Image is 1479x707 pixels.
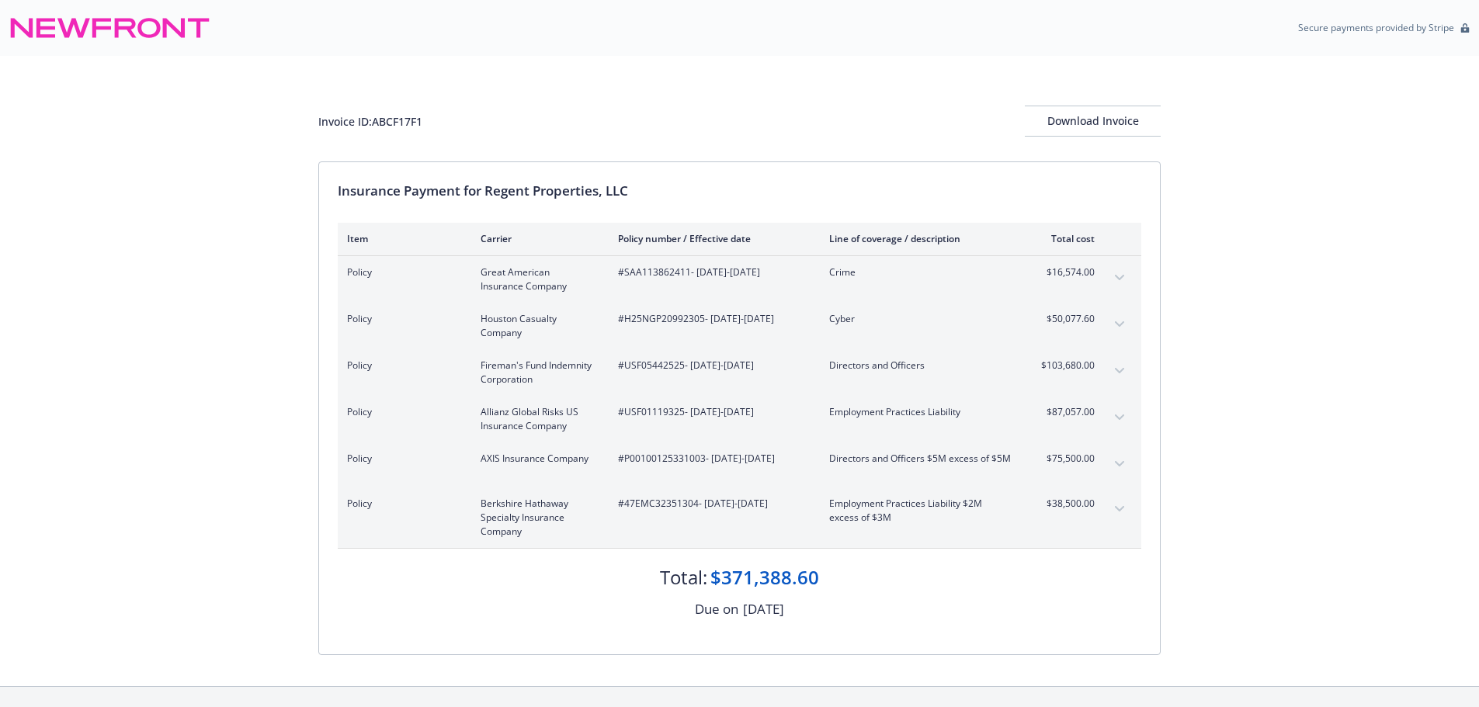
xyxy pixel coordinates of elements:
div: Invoice ID: ABCF17F1 [318,113,422,130]
button: expand content [1107,497,1132,522]
div: Policy number / Effective date [618,232,804,245]
span: Berkshire Hathaway Specialty Insurance Company [481,497,593,539]
span: Policy [347,405,456,419]
div: PolicyHouston Casualty Company#H25NGP20992305- [DATE]-[DATE]Cyber$50,077.60expand content [338,303,1141,349]
div: PolicyAllianz Global Risks US Insurance Company#USF01119325- [DATE]-[DATE]Employment Practices Li... [338,396,1141,442]
button: expand content [1107,312,1132,337]
div: Insurance Payment for Regent Properties, LLC [338,181,1141,201]
div: Carrier [481,232,593,245]
span: #USF01119325 - [DATE]-[DATE] [618,405,804,419]
span: Crime [829,265,1012,279]
div: PolicyBerkshire Hathaway Specialty Insurance Company#47EMC32351304- [DATE]-[DATE]Employment Pract... [338,487,1141,548]
span: $16,574.00 [1036,265,1095,279]
span: Employment Practices Liability $2M excess of $3M [829,497,1012,525]
span: Directors and Officers [829,359,1012,373]
span: Houston Casualty Company [481,312,593,340]
span: $103,680.00 [1036,359,1095,373]
span: Directors and Officers $5M excess of $5M [829,452,1012,466]
span: #47EMC32351304 - [DATE]-[DATE] [618,497,804,511]
span: Great American Insurance Company [481,265,593,293]
span: $38,500.00 [1036,497,1095,511]
span: #USF05442525 - [DATE]-[DATE] [618,359,804,373]
span: Cyber [829,312,1012,326]
span: #SAA113862411 - [DATE]-[DATE] [618,265,804,279]
div: Total: [660,564,707,591]
div: Line of coverage / description [829,232,1012,245]
div: PolicyFireman's Fund Indemnity Corporation#USF05442525- [DATE]-[DATE]Directors and Officers$103,6... [338,349,1141,396]
span: Employment Practices Liability [829,405,1012,419]
span: $87,057.00 [1036,405,1095,419]
span: $75,500.00 [1036,452,1095,466]
button: expand content [1107,359,1132,383]
button: expand content [1107,452,1132,477]
span: Fireman's Fund Indemnity Corporation [481,359,593,386]
button: expand content [1107,265,1132,290]
span: Allianz Global Risks US Insurance Company [481,405,593,433]
span: Policy [347,265,456,279]
span: Policy [347,312,456,326]
p: Secure payments provided by Stripe [1298,21,1454,34]
span: $50,077.60 [1036,312,1095,326]
span: AXIS Insurance Company [481,452,593,466]
span: #H25NGP20992305 - [DATE]-[DATE] [618,312,804,326]
div: PolicyGreat American Insurance Company#SAA113862411- [DATE]-[DATE]Crime$16,574.00expand content [338,256,1141,303]
span: Policy [347,359,456,373]
div: Due on [695,599,738,619]
div: $371,388.60 [710,564,819,591]
button: Download Invoice [1025,106,1161,137]
div: PolicyAXIS Insurance Company#P00100125331003- [DATE]-[DATE]Directors and Officers $5M excess of $... [338,442,1141,487]
button: expand content [1107,405,1132,430]
div: Download Invoice [1025,106,1161,136]
div: Total cost [1036,232,1095,245]
span: Policy [347,497,456,511]
span: Policy [347,452,456,466]
span: #P00100125331003 - [DATE]-[DATE] [618,452,804,466]
div: [DATE] [743,599,784,619]
div: Item [347,232,456,245]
